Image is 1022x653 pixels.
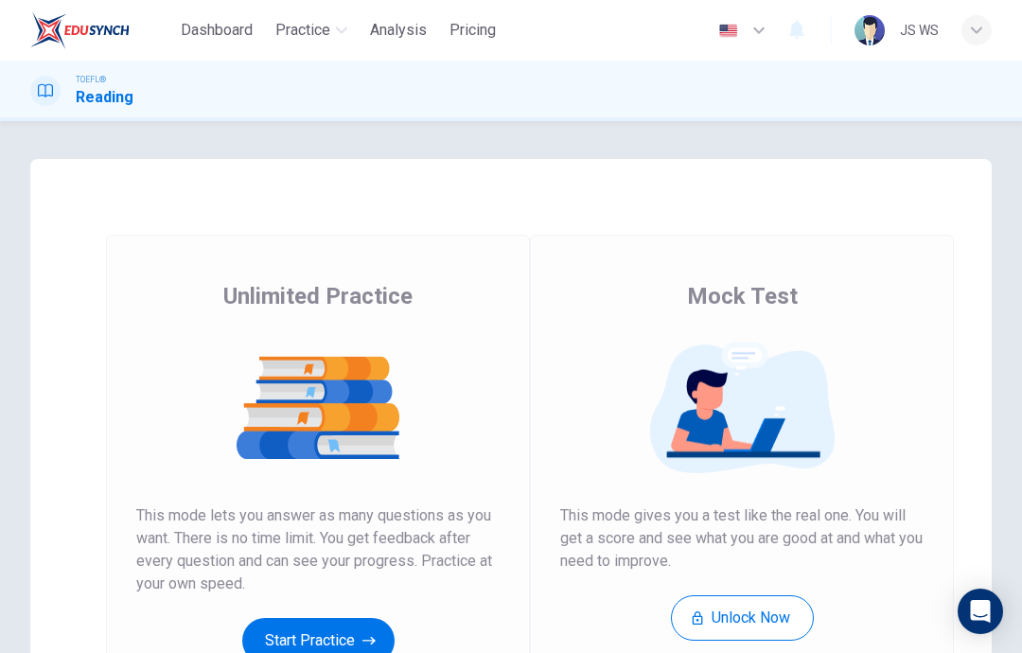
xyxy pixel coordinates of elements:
[136,504,500,595] span: This mode lets you answer as many questions as you want. There is no time limit. You get feedback...
[449,19,496,42] span: Pricing
[687,281,798,311] span: Mock Test
[442,13,503,47] button: Pricing
[958,589,1003,634] div: Open Intercom Messenger
[275,19,330,42] span: Practice
[30,11,130,49] img: EduSynch logo
[181,19,253,42] span: Dashboard
[173,13,260,47] button: Dashboard
[671,595,814,641] button: Unlock Now
[30,11,173,49] a: EduSynch logo
[76,73,106,86] span: TOEFL®
[716,24,740,38] img: en
[900,19,939,42] div: ๋JS WS
[362,13,434,47] button: Analysis
[855,15,885,45] img: Profile picture
[560,504,924,573] span: This mode gives you a test like the real one. You will get a score and see what you are good at a...
[268,13,355,47] button: Practice
[223,281,413,311] span: Unlimited Practice
[76,86,133,109] h1: Reading
[370,19,427,42] span: Analysis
